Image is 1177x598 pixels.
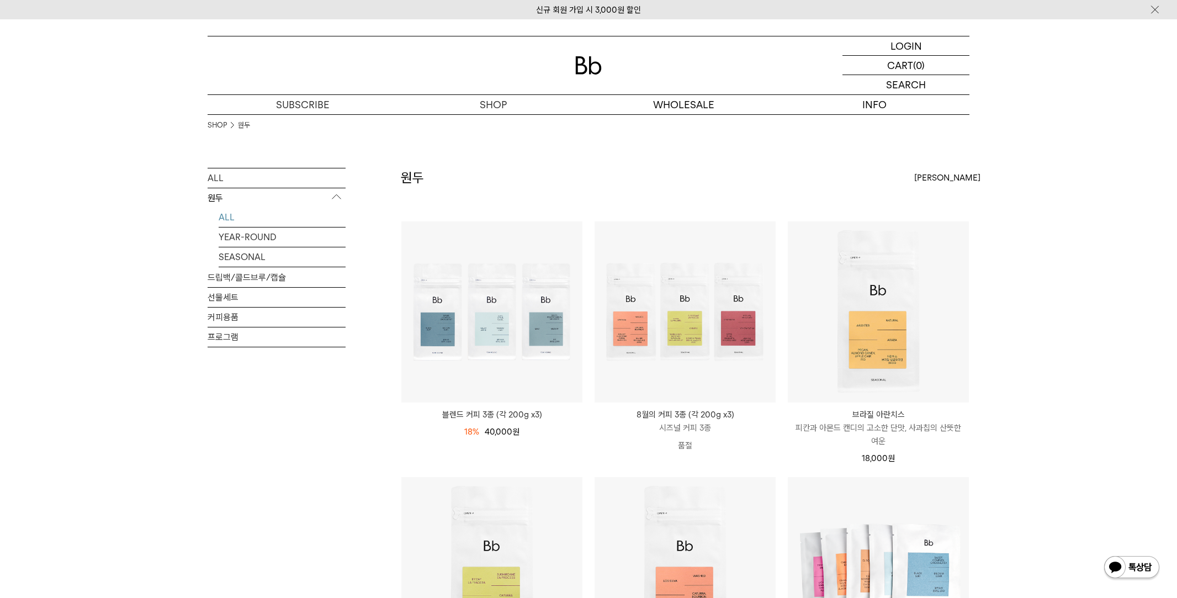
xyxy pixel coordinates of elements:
img: 8월의 커피 3종 (각 200g x3) [595,221,776,403]
a: 커피용품 [208,308,346,327]
div: 18% [464,425,479,438]
a: ALL [219,208,346,227]
p: 브라질 아란치스 [788,408,969,421]
img: 로고 [575,56,602,75]
img: 브라질 아란치스 [788,221,969,403]
p: SEARCH [886,75,926,94]
a: 프로그램 [208,327,346,347]
a: 8월의 커피 3종 (각 200g x3) 시즈널 커피 3종 [595,408,776,435]
h2: 원두 [401,168,424,187]
p: LOGIN [890,36,922,55]
a: SHOP [398,95,588,114]
a: 드립백/콜드브루/캡슐 [208,268,346,287]
a: YEAR-ROUND [219,227,346,247]
p: 원두 [208,188,346,208]
p: 품절 [595,435,776,457]
p: INFO [779,95,969,114]
a: 블렌드 커피 3종 (각 200g x3) [401,408,582,421]
a: ALL [208,168,346,188]
p: 피칸과 아몬드 캔디의 고소한 단맛, 사과칩의 산뜻한 여운 [788,421,969,448]
a: SEASONAL [219,247,346,267]
p: 시즈널 커피 3종 [595,421,776,435]
a: SUBSCRIBE [208,95,398,114]
p: CART [887,56,913,75]
a: LOGIN [842,36,969,56]
p: 8월의 커피 3종 (각 200g x3) [595,408,776,421]
p: (0) [913,56,925,75]
span: 원 [512,427,519,437]
a: 선물세트 [208,288,346,307]
a: 원두 [238,120,250,131]
span: 원 [888,453,895,463]
span: [PERSON_NAME] [914,171,980,184]
p: WHOLESALE [588,95,779,114]
a: 신규 회원 가입 시 3,000원 할인 [536,5,641,15]
span: 40,000 [485,427,519,437]
img: 카카오톡 채널 1:1 채팅 버튼 [1103,555,1160,581]
a: CART (0) [842,56,969,75]
img: 블렌드 커피 3종 (각 200g x3) [401,221,582,403]
a: 브라질 아란치스 피칸과 아몬드 캔디의 고소한 단맛, 사과칩의 산뜻한 여운 [788,408,969,448]
span: 18,000 [862,453,895,463]
a: SHOP [208,120,227,131]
